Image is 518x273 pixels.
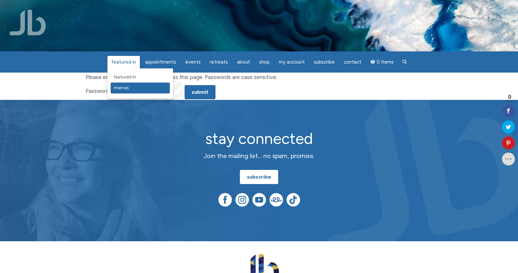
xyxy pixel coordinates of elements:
[185,85,215,99] input: Submit
[114,74,136,80] span: featured in
[86,86,110,96] label: Password:
[252,193,266,207] img: YouTube
[145,151,373,161] p: Join the mailing list… no spam, promise.
[10,10,46,35] img: Jamie Butler. The Everyday Medium
[145,59,176,65] span: Appointments
[237,59,250,65] span: About
[218,193,232,207] img: Facebook
[141,56,180,68] a: Appointments
[181,56,204,68] a: Events
[314,59,335,65] span: Subscribe
[504,94,515,100] span: 0
[210,59,228,65] span: Retreats
[86,72,433,100] form: Please enter your password to access this page. Passwords are case sensitive.
[185,59,201,65] span: Events
[310,56,339,68] a: Subscribe
[504,100,515,103] span: Shares
[233,56,254,68] a: About
[275,56,309,68] a: My Account
[107,56,140,68] a: featured in
[340,56,365,68] a: Contact
[235,193,249,207] img: Instagram
[279,59,305,65] span: My Account
[259,59,270,65] span: Shop
[269,193,283,207] img: Teespring
[111,59,136,65] span: featured in
[145,130,373,147] h2: stay connected
[367,55,397,68] a: Cart0 items
[376,60,393,65] span: 0 items
[286,193,300,207] img: TikTok
[206,56,232,68] a: Retreats
[344,59,361,65] span: Contact
[370,59,377,65] i: Cart
[114,85,129,91] span: Memes
[111,72,170,83] a: featured in
[255,56,274,68] a: Shop
[240,170,278,184] a: subscribe
[111,83,170,93] a: Memes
